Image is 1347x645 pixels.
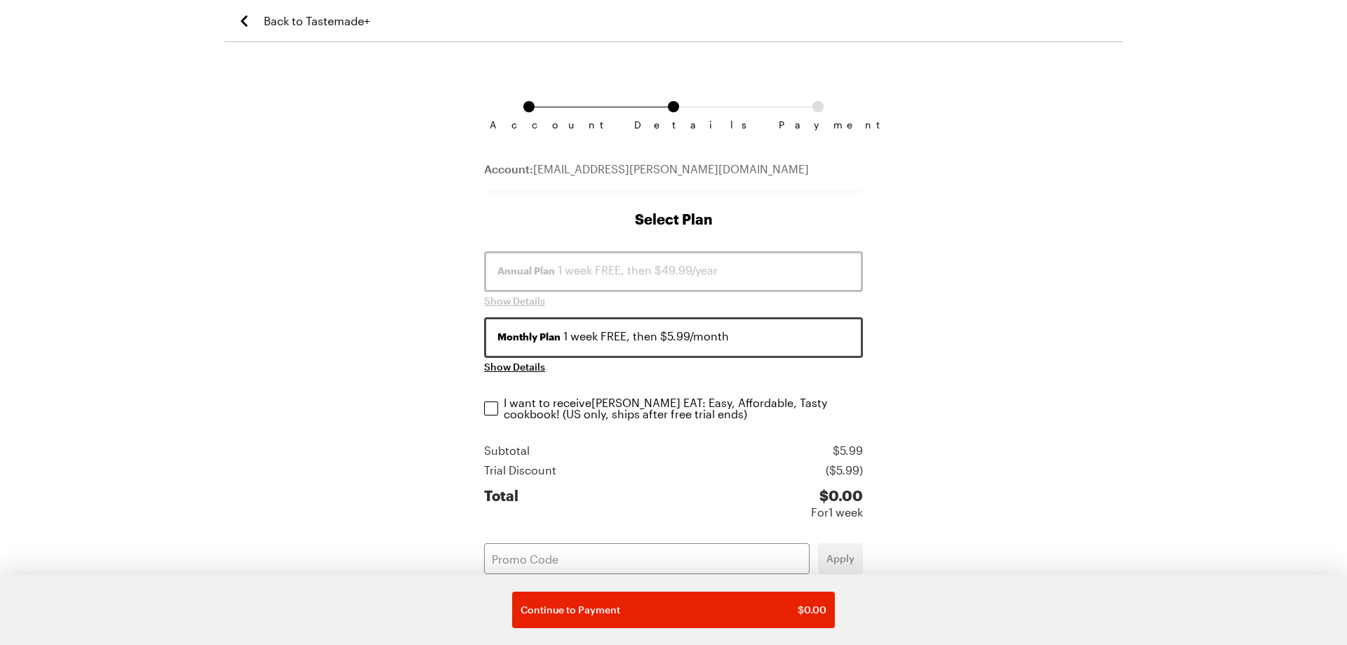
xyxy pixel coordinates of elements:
[811,487,863,504] div: $ 0.00
[484,360,545,374] button: Show Details
[497,330,561,344] span: Monthly Plan
[484,161,863,192] div: [EMAIL_ADDRESS][PERSON_NAME][DOMAIN_NAME]
[497,262,850,279] div: 1 week FREE, then $49.99/year
[826,462,863,479] div: ($ 5.99 )
[484,317,863,358] button: Monthly Plan 1 week FREE, then $5.99/month
[504,397,864,420] p: I want to receive [PERSON_NAME] EAT: Easy, Affordable, Tasty cookbook ! (US only, ships after fre...
[264,13,370,29] span: Back to Tastemade+
[484,442,863,521] section: Price summary
[484,401,498,415] input: I want to receive[PERSON_NAME] EAT: Easy, Affordable, Tasty cookbook! (US only, ships after free ...
[484,294,545,308] button: Show Details
[811,504,863,521] div: For 1 week
[833,442,863,459] div: $ 5.99
[521,603,620,617] span: Continue to Payment
[484,487,518,521] div: Total
[497,264,555,278] span: Annual Plan
[484,162,533,175] span: Account:
[634,119,713,131] span: Details
[484,442,530,459] div: Subtotal
[798,603,826,617] span: $ 0.00
[779,119,857,131] span: Payment
[497,328,850,345] div: 1 week FREE, then $5.99/month
[484,251,863,292] button: Annual Plan 1 week FREE, then $49.99/year
[484,101,863,119] ol: Subscription checkout form navigation
[484,209,863,229] h1: Select Plan
[512,592,835,628] button: Continue to Payment$0.00
[490,119,568,131] span: Account
[484,543,810,574] input: Promo Code
[484,462,556,479] div: Trial Discount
